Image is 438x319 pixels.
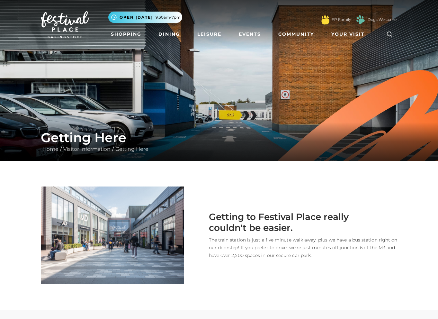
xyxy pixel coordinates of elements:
a: Dining [156,28,183,40]
a: Leisure [195,28,224,40]
span: 9.30am-7pm [156,14,181,20]
a: FP Family [332,17,351,23]
a: Your Visit [329,28,371,40]
p: The train station is just a five minute walk away, plus we have a bus station right on our doorst... [193,236,398,259]
span: Open [DATE] [120,14,153,20]
h1: Getting Here [41,130,398,145]
div: / / [36,130,402,153]
a: Home [41,146,60,152]
button: Open [DATE] 9.30am-7pm [108,12,182,23]
a: Visitor Information [62,146,112,152]
span: Your Visit [331,31,365,38]
a: Getting Here [114,146,150,152]
a: Community [276,28,317,40]
a: Dogs Welcome! [368,17,398,23]
a: Shopping [108,28,144,40]
a: Events [236,28,264,40]
img: Festival Place Logo [41,11,89,38]
h2: Getting to Festival Place really couldn't be easier. [193,212,354,233]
